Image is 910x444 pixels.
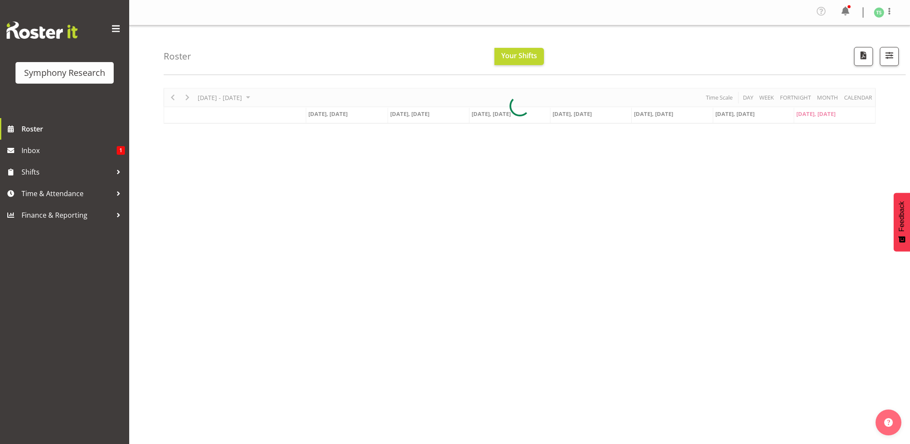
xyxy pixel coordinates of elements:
h4: Roster [164,51,191,61]
img: Rosterit website logo [6,22,78,39]
span: Roster [22,122,125,135]
button: Your Shifts [494,48,544,65]
span: Your Shifts [501,51,537,60]
button: Download a PDF of the roster according to the set date range. [854,47,873,66]
span: Feedback [898,201,906,231]
img: help-xxl-2.png [884,418,893,427]
div: Symphony Research [24,66,105,79]
button: Feedback - Show survey [894,193,910,251]
button: Filter Shifts [880,47,899,66]
span: Finance & Reporting [22,209,112,222]
img: tanya-stebbing1954.jpg [874,7,884,18]
span: Inbox [22,144,117,157]
span: 1 [117,146,125,155]
span: Shifts [22,166,112,178]
span: Time & Attendance [22,187,112,200]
